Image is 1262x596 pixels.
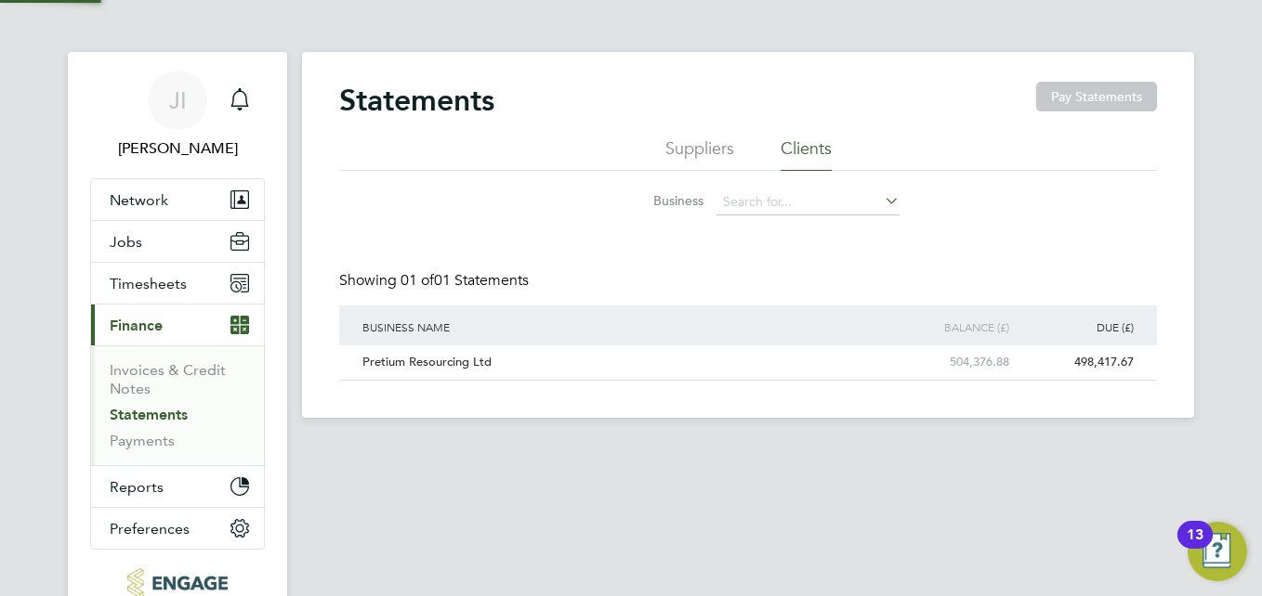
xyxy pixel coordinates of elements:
[339,82,494,119] h2: Statements
[358,305,888,348] div: Business Name
[110,191,168,209] span: Network
[90,71,265,160] a: JI[PERSON_NAME]
[110,432,175,449] a: Payments
[91,508,264,549] button: Preferences
[110,275,187,292] span: Timesheets
[169,88,187,112] span: JI
[358,344,1138,360] a: Pretium Resourcing Ltd504,376.88498,417.67
[401,271,529,290] span: 01 Statements
[888,305,1013,348] div: Balance (£)
[110,406,188,423] a: Statements
[888,345,1013,380] div: 504,376.88
[339,271,532,291] div: Showing
[781,137,832,171] li: Clients
[597,192,703,209] label: Business
[1188,522,1247,581] button: Open Resource Center, 13 new notifications
[1014,305,1138,348] div: Due (£)
[91,179,264,220] button: Network
[716,189,900,215] input: Search for...
[91,304,264,345] button: Finance
[401,271,434,290] span: 01 of
[1187,535,1203,559] div: 13
[110,478,164,496] span: Reports
[1014,345,1138,380] div: 498,417.67
[358,345,888,380] div: Pretium Resourcing Ltd
[665,137,734,171] li: Suppliers
[91,345,264,465] div: Finance
[91,263,264,304] button: Timesheets
[110,520,190,538] span: Preferences
[1036,82,1157,111] button: Pay Statements
[110,361,226,397] a: Invoices & Credit Notes
[110,233,142,251] span: Jobs
[91,466,264,507] button: Reports
[90,137,265,160] span: Joseph Iragi
[91,221,264,262] button: Jobs
[110,317,163,334] span: Finance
